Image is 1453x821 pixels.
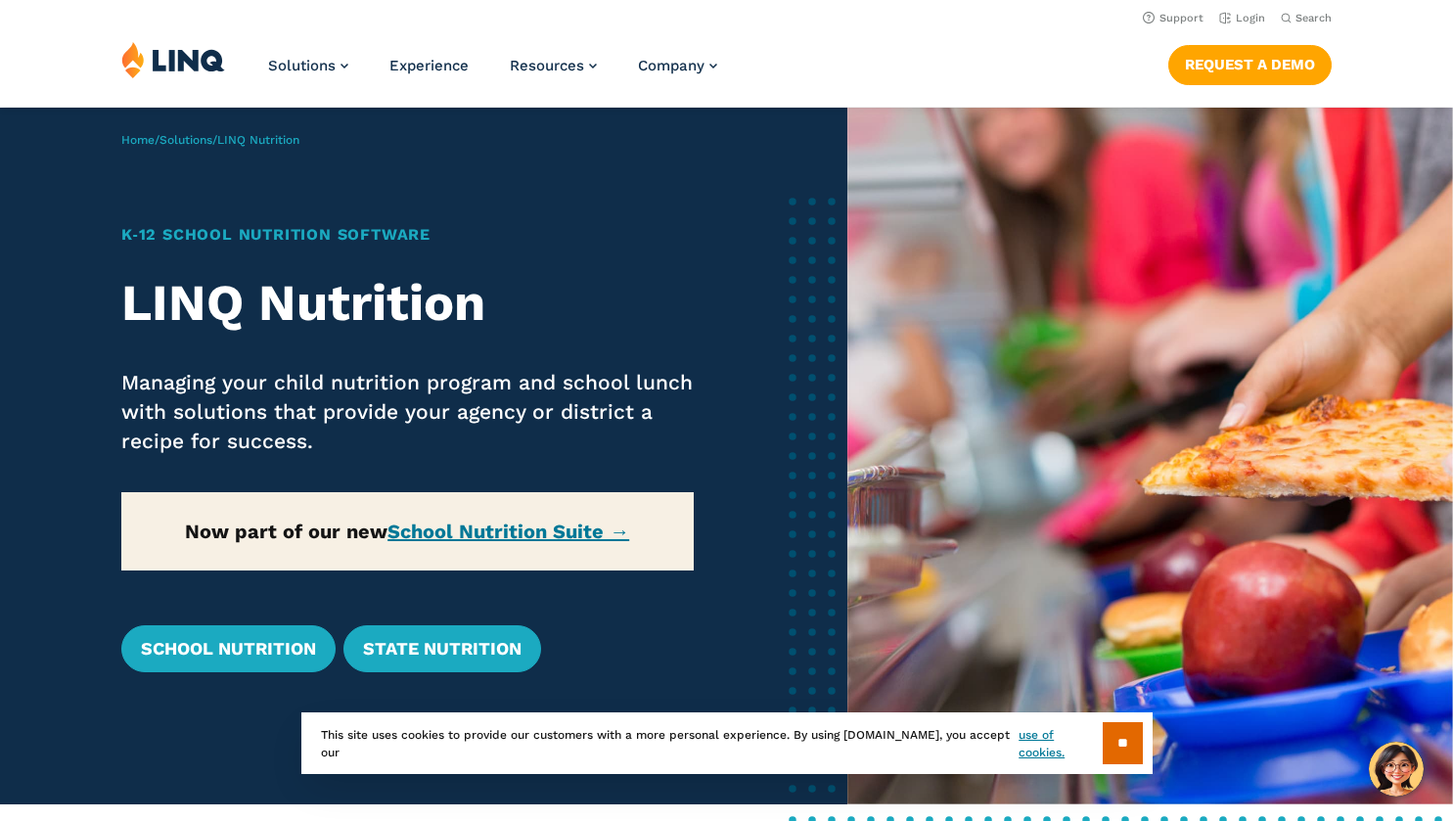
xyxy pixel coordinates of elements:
[1143,12,1203,24] a: Support
[301,712,1153,774] div: This site uses cookies to provide our customers with a more personal experience. By using [DOMAIN...
[185,520,629,543] strong: Now part of our new
[1168,41,1332,84] nav: Button Navigation
[1219,12,1265,24] a: Login
[1019,726,1102,761] a: use of cookies.
[389,57,469,74] a: Experience
[121,625,336,672] a: School Nutrition
[1168,45,1332,84] a: Request a Demo
[343,625,541,672] a: State Nutrition
[1295,12,1332,24] span: Search
[159,133,212,147] a: Solutions
[121,41,225,78] img: LINQ | K‑12 Software
[847,108,1453,804] img: Nutrition Overview Banner
[121,368,694,456] p: Managing your child nutrition program and school lunch with solutions that provide your agency or...
[1281,11,1332,25] button: Open Search Bar
[121,133,155,147] a: Home
[510,57,597,74] a: Resources
[121,223,694,247] h1: K‑12 School Nutrition Software
[121,133,299,147] span: / /
[268,57,336,74] span: Solutions
[268,57,348,74] a: Solutions
[121,273,485,333] strong: LINQ Nutrition
[1369,742,1424,797] button: Hello, have a question? Let’s chat.
[510,57,584,74] span: Resources
[268,41,717,106] nav: Primary Navigation
[638,57,704,74] span: Company
[217,133,299,147] span: LINQ Nutrition
[387,520,629,543] a: School Nutrition Suite →
[638,57,717,74] a: Company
